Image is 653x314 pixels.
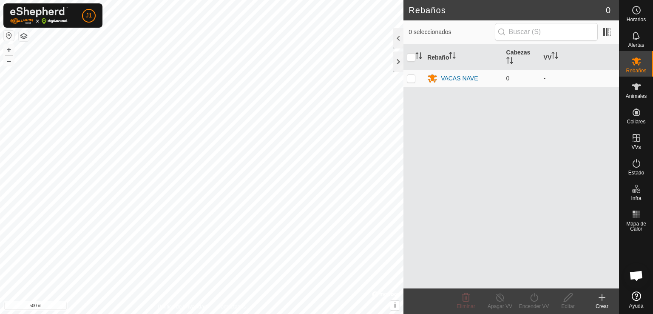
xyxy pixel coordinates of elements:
span: J1 [86,11,92,20]
p-sorticon: Activar para ordenar [506,58,513,65]
font: Infra [631,195,641,201]
p-sorticon: Activar para ordenar [551,53,558,60]
div: VACAS NAVE [441,74,478,83]
font: Eliminar [457,303,475,309]
td: - [540,70,619,87]
font: 0 seleccionados [409,29,451,35]
font: Contáctanos [217,304,246,310]
button: – [4,56,14,66]
button: Capas del Mapa [19,31,29,41]
a: Chat abierto [624,263,649,288]
span: Mapa de Calor [622,221,651,231]
font: Cabezas [506,49,531,56]
button: i [390,301,400,310]
font: Rebaños [409,6,446,15]
font: Editar [561,303,574,309]
font: i [394,302,396,309]
font: Animales [626,93,647,99]
font: Rebaños [626,68,646,74]
a: Política de Privacidad [158,303,207,311]
input: Buscar (S) [495,23,598,41]
button: Restablecer mapa [4,31,14,41]
font: Estado [628,170,644,176]
img: Logo Gallagher [10,7,68,24]
button: + [4,45,14,55]
font: VVs [631,144,641,150]
a: Contáctanos [217,303,246,311]
font: VV [544,54,552,60]
font: Crear [596,303,608,309]
font: Ayuda [629,303,644,309]
font: Política de Privacidad [158,304,207,310]
p-sorticon: Activar para ordenar [415,54,422,60]
font: + [7,45,11,54]
font: Alertas [628,42,644,48]
font: 0 [606,6,610,15]
span: Horarios [627,17,646,22]
font: – [7,56,11,65]
font: Apagar VV [488,303,512,309]
font: Collares [627,119,645,125]
font: Encender VV [519,303,549,309]
a: Ayuda [619,288,653,312]
p-sorticon: Activar para ordenar [449,53,456,60]
span: 0 [506,75,510,82]
font: Rebaño [427,54,449,60]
